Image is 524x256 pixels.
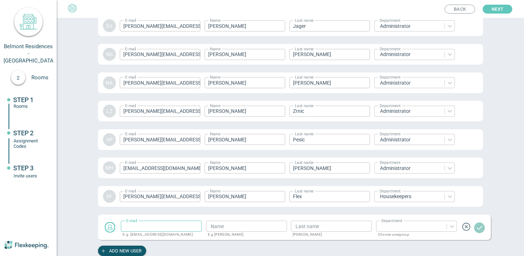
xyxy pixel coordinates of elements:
[103,48,116,61] div: NS
[14,138,46,149] div: Assignment Codes
[103,76,116,89] div: NA
[103,133,116,146] div: AP
[123,233,197,236] p: E.g. [EMAIL_ADDRESS][DOMAIN_NAME]
[14,104,46,109] div: Rooms
[454,5,466,13] span: Back
[378,233,452,236] p: Choose usergroup
[483,5,512,14] button: Next
[103,161,116,174] div: MH
[208,233,282,236] p: E.g [PERSON_NAME]
[13,96,34,104] span: STEP 1
[11,70,25,85] div: 2
[103,19,116,32] div: DJ
[103,190,116,203] div: VF
[13,129,34,137] span: STEP 2
[14,173,46,179] div: Invite users
[492,5,503,14] span: Next
[103,105,116,117] div: LZ
[98,246,146,256] button: Add new user
[109,246,142,256] span: Add new user
[31,74,56,81] span: Rooms
[13,164,34,172] span: STEP 3
[4,43,55,64] span: Belmont Residences - [GEOGRAPHIC_DATA]
[445,5,475,14] button: Back
[293,233,367,236] p: [PERSON_NAME]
